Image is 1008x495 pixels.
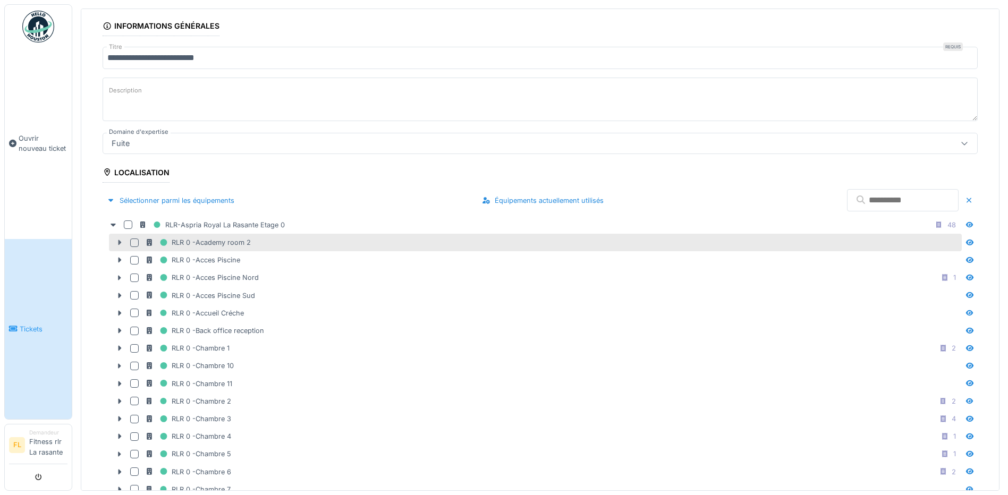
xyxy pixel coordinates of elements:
[29,429,67,437] div: Demandeur
[952,467,956,477] div: 2
[145,412,231,425] div: RLR 0 -Chambre 3
[145,447,231,460] div: RLR 0 -Chambre 5
[145,236,251,249] div: RLR 0 -Academy room 2
[20,324,67,334] span: Tickets
[953,272,956,283] div: 1
[478,193,608,208] div: Équipements actuellement utilisés
[107,42,124,52] label: Titre
[953,449,956,459] div: 1
[145,289,255,302] div: RLR 0 -Acces Piscine Sud
[145,342,230,355] div: RLR 0 -Chambre 1
[145,430,231,443] div: RLR 0 -Chambre 4
[5,48,72,239] a: Ouvrir nouveau ticket
[145,377,232,390] div: RLR 0 -Chambre 11
[145,306,244,320] div: RLR 0 -Accueil Créche
[952,414,956,424] div: 4
[145,359,234,372] div: RLR 0 -Chambre 10
[9,437,25,453] li: FL
[107,127,171,136] label: Domaine d'expertise
[952,396,956,406] div: 2
[22,11,54,42] img: Badge_color-CXgf-gQk.svg
[9,429,67,464] a: FL DemandeurFitness rlr La rasante
[19,133,67,153] span: Ouvrir nouveau ticket
[107,84,144,97] label: Description
[103,165,170,183] div: Localisation
[5,239,72,419] a: Tickets
[139,218,285,232] div: RLR-Aspria Royal La Rasante Etage 0
[103,18,219,36] div: Informations générales
[145,271,259,284] div: RLR 0 -Acces Piscine Nord
[952,343,956,353] div: 2
[103,193,239,208] div: Sélectionner parmi les équipements
[145,324,264,337] div: RLR 0 -Back office reception
[107,138,134,149] div: Fuite
[29,429,67,462] li: Fitness rlr La rasante
[943,42,963,51] div: Requis
[953,431,956,441] div: 1
[145,465,231,479] div: RLR 0 -Chambre 6
[145,253,240,267] div: RLR 0 -Acces Piscine
[947,220,956,230] div: 48
[145,395,231,408] div: RLR 0 -Chambre 2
